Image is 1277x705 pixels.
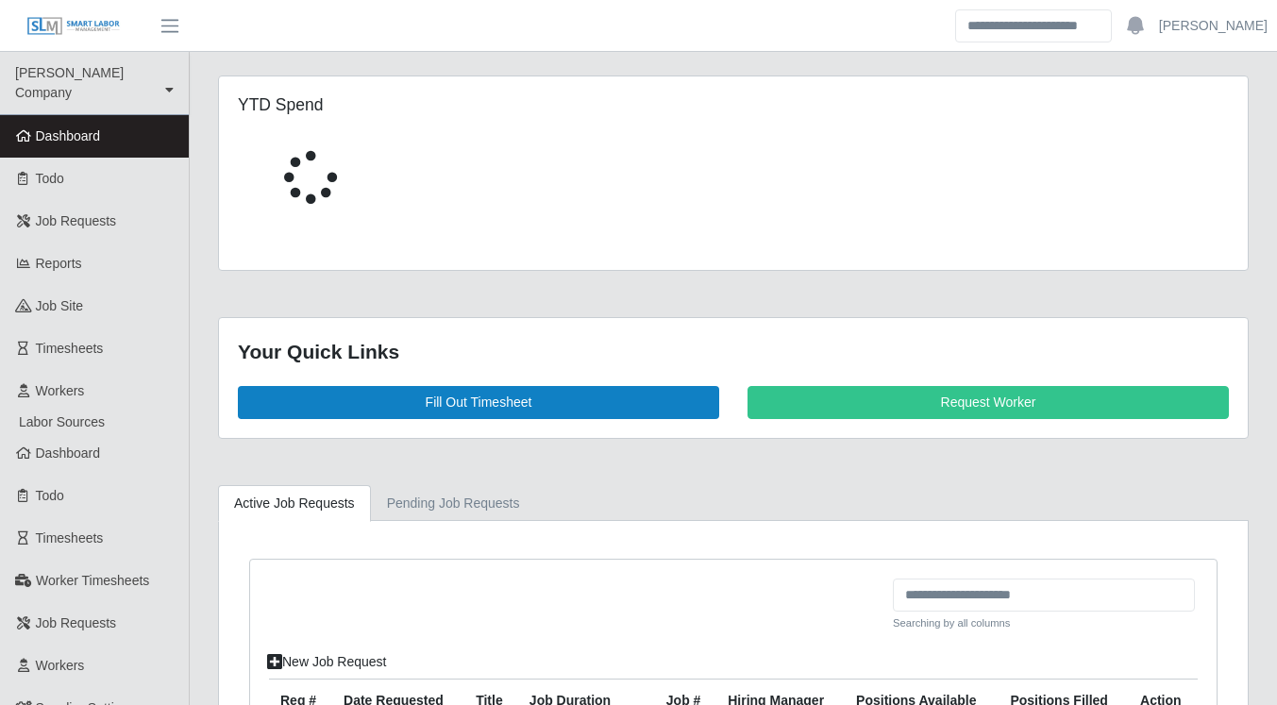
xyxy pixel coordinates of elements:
small: Searching by all columns [893,615,1195,631]
a: Active Job Requests [218,485,371,522]
a: [PERSON_NAME] [1159,16,1268,36]
a: Fill Out Timesheet [238,386,719,419]
a: New Job Request [255,646,399,679]
span: Todo [36,171,64,186]
span: Workers [36,383,85,398]
img: SLM Logo [26,16,121,37]
span: Dashboard [36,445,101,461]
span: Workers [36,658,85,673]
span: Dashboard [36,128,101,143]
h5: YTD Spend [238,95,549,115]
input: Search [955,9,1112,42]
span: Reports [36,256,82,271]
span: Todo [36,488,64,503]
span: Timesheets [36,341,104,356]
span: Labor Sources [19,414,105,429]
div: Your Quick Links [238,337,1229,367]
a: Pending Job Requests [371,485,536,522]
span: Job Requests [36,615,117,630]
a: Request Worker [748,386,1229,419]
span: Job Requests [36,213,117,228]
span: Timesheets [36,530,104,546]
span: job site [36,298,84,313]
span: Worker Timesheets [36,573,149,588]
